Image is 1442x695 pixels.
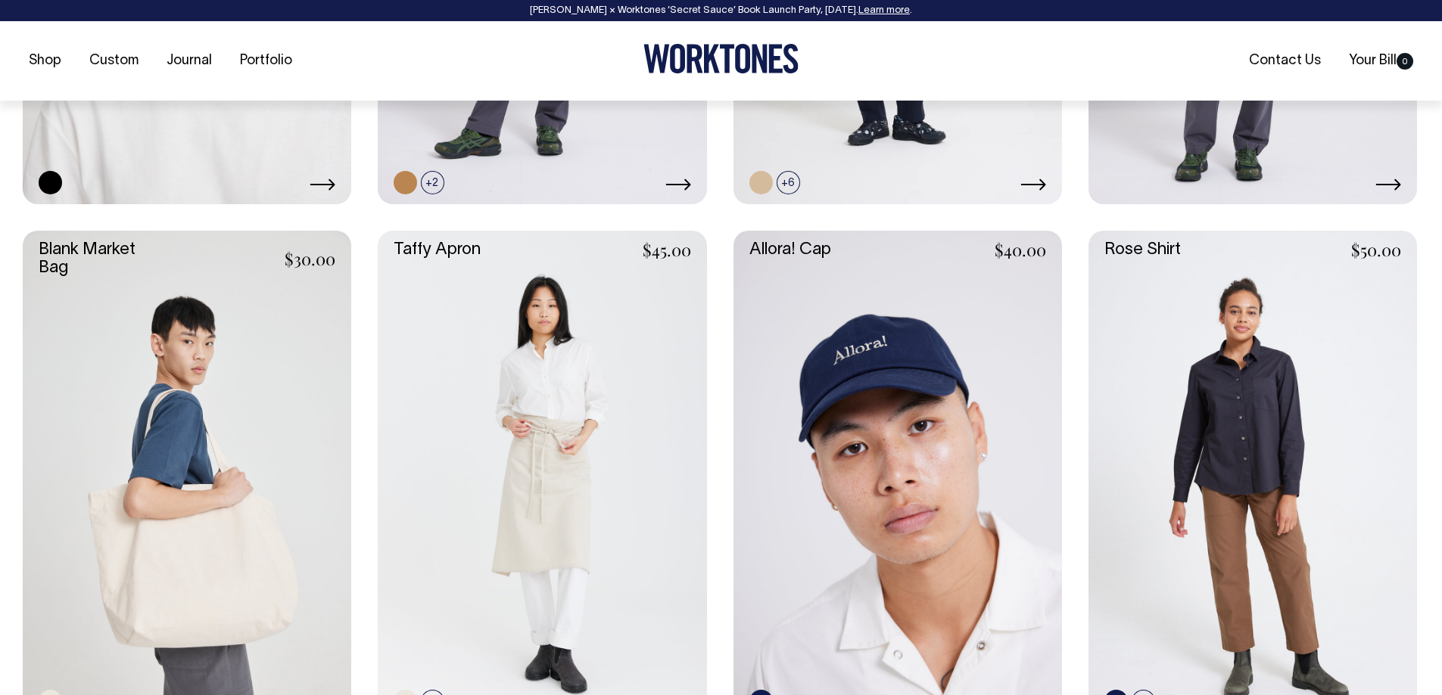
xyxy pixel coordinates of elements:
[1397,53,1413,70] span: 0
[777,171,800,194] span: +6
[421,171,444,194] span: +2
[160,48,218,73] a: Journal
[83,48,145,73] a: Custom
[23,48,67,73] a: Shop
[15,5,1427,16] div: [PERSON_NAME] × Worktones ‘Secret Sauce’ Book Launch Party, [DATE]. .
[858,6,910,15] a: Learn more
[1243,48,1327,73] a: Contact Us
[234,48,298,73] a: Portfolio
[1343,48,1419,73] a: Your Bill0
